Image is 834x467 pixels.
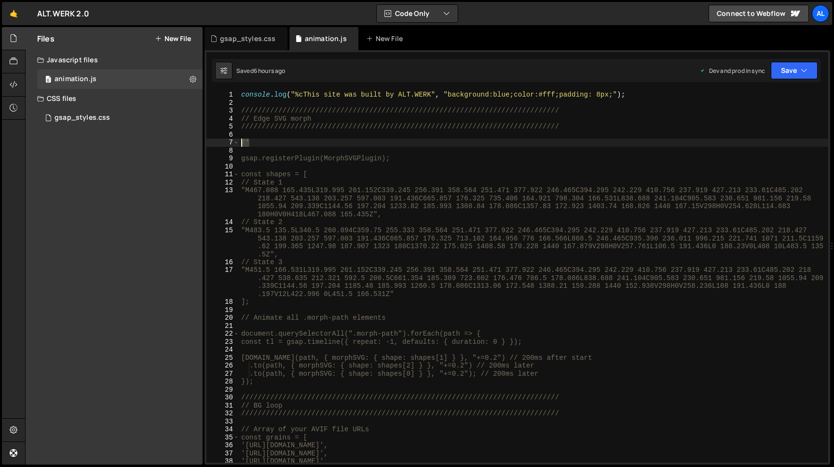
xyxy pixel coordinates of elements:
div: animation.js [305,34,347,43]
div: CSS files [26,89,203,108]
div: 5 [206,123,239,131]
div: 24 [206,346,239,354]
div: Dev and prod in sync [699,67,765,75]
div: 13 [206,186,239,218]
div: 31 [206,402,239,410]
div: Saved [236,67,286,75]
div: 35 [206,434,239,442]
div: 3 [206,107,239,115]
div: 27 [206,370,239,378]
div: 18 [206,298,239,306]
div: 16 [206,258,239,267]
div: 28 [206,378,239,386]
div: 11 [206,170,239,179]
div: 29 [206,386,239,394]
div: 14912/38821.js [37,70,203,89]
div: 10 [206,163,239,171]
div: 37 [206,450,239,458]
div: gsap_styles.css [220,34,275,43]
div: 33 [206,418,239,426]
div: 26 [206,362,239,370]
div: 9 [206,155,239,163]
div: 4 [206,115,239,123]
button: Save [771,62,818,79]
h2: Files [37,33,55,44]
div: 36 [206,441,239,450]
div: 30 [206,394,239,402]
div: 23 [206,338,239,346]
div: 22 [206,330,239,338]
div: 1 [206,91,239,99]
div: 6 hours ago [254,67,286,75]
div: 34 [206,425,239,434]
div: animation.js [55,75,96,84]
div: ALT.WERK 2.0 [37,8,89,19]
div: New File [366,34,407,43]
span: 0 [45,76,51,84]
div: 12 [206,179,239,187]
div: 19 [206,306,239,314]
div: 6 [206,131,239,139]
a: Connect to Webflow [709,5,809,22]
div: 2 [206,99,239,107]
div: 14 [206,218,239,226]
div: 14912/40509.css [37,108,203,127]
button: Code Only [377,5,458,22]
div: 7 [206,139,239,147]
div: gsap_styles.css [55,113,110,122]
div: 25 [206,354,239,362]
a: 🤙 [2,2,26,25]
div: 38 [206,457,239,466]
div: 17 [206,266,239,298]
div: Javascript files [26,50,203,70]
div: 21 [206,322,239,330]
div: 32 [206,410,239,418]
button: New File [155,35,191,42]
a: AL [812,5,829,22]
div: 15 [206,226,239,258]
div: 8 [206,147,239,155]
div: 20 [206,314,239,322]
